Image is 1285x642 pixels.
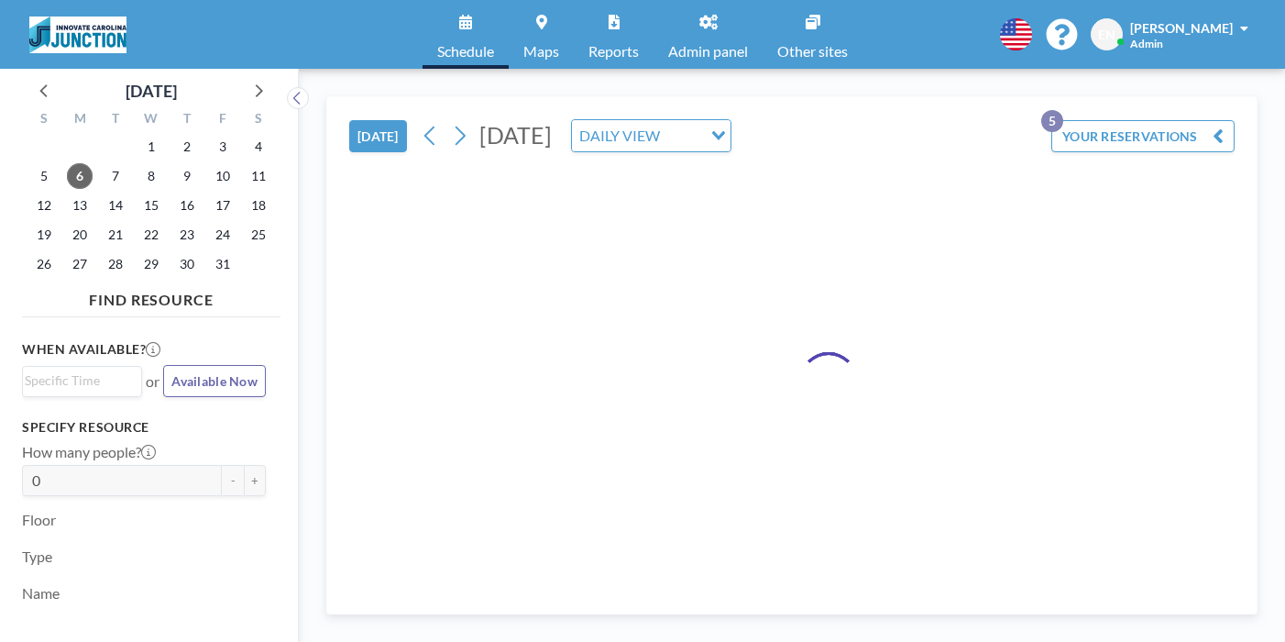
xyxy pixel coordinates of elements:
[25,371,131,391] input: Search for option
[67,193,93,218] span: Monday, October 13, 2025
[1051,120,1235,152] button: YOUR RESERVATIONS5
[244,465,266,496] button: +
[22,283,280,309] h4: FIND RESOURCE
[22,443,156,461] label: How many people?
[138,251,164,277] span: Wednesday, October 29, 2025
[210,251,236,277] span: Friday, October 31, 2025
[665,124,700,148] input: Search for option
[222,465,244,496] button: -
[27,108,62,132] div: S
[246,163,271,189] span: Saturday, October 11, 2025
[210,163,236,189] span: Friday, October 10, 2025
[138,134,164,160] span: Wednesday, October 1, 2025
[98,108,134,132] div: T
[174,134,200,160] span: Thursday, October 2, 2025
[126,78,177,104] div: [DATE]
[777,44,848,59] span: Other sites
[210,222,236,248] span: Friday, October 24, 2025
[146,372,159,391] span: or
[246,222,271,248] span: Saturday, October 25, 2025
[103,193,128,218] span: Tuesday, October 14, 2025
[163,365,266,397] button: Available Now
[349,120,407,152] button: [DATE]
[210,134,236,160] span: Friday, October 3, 2025
[174,251,200,277] span: Thursday, October 30, 2025
[62,108,98,132] div: M
[437,44,494,59] span: Schedule
[1098,27,1115,43] span: EN
[240,108,276,132] div: S
[31,222,57,248] span: Sunday, October 19, 2025
[588,44,639,59] span: Reports
[668,44,748,59] span: Admin panel
[67,222,93,248] span: Monday, October 20, 2025
[103,222,128,248] span: Tuesday, October 21, 2025
[138,222,164,248] span: Wednesday, October 22, 2025
[171,373,258,389] span: Available Now
[174,193,200,218] span: Thursday, October 16, 2025
[134,108,170,132] div: W
[572,120,730,151] div: Search for option
[23,367,141,394] div: Search for option
[204,108,240,132] div: F
[31,251,57,277] span: Sunday, October 26, 2025
[67,251,93,277] span: Monday, October 27, 2025
[22,548,52,566] label: Type
[29,17,126,53] img: organization-logo
[31,163,57,189] span: Sunday, October 5, 2025
[22,419,266,436] h3: Specify resource
[22,584,60,603] label: Name
[1130,37,1163,50] span: Admin
[210,193,236,218] span: Friday, October 17, 2025
[22,511,56,529] label: Floor
[67,163,93,189] span: Monday, October 6, 2025
[246,134,271,160] span: Saturday, October 4, 2025
[138,193,164,218] span: Wednesday, October 15, 2025
[31,193,57,218] span: Sunday, October 12, 2025
[174,163,200,189] span: Thursday, October 9, 2025
[479,121,552,149] span: [DATE]
[1041,110,1063,132] p: 5
[576,124,664,148] span: DAILY VIEW
[138,163,164,189] span: Wednesday, October 8, 2025
[1130,20,1233,36] span: [PERSON_NAME]
[246,193,271,218] span: Saturday, October 18, 2025
[103,251,128,277] span: Tuesday, October 28, 2025
[523,44,559,59] span: Maps
[103,163,128,189] span: Tuesday, October 7, 2025
[174,222,200,248] span: Thursday, October 23, 2025
[169,108,204,132] div: T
